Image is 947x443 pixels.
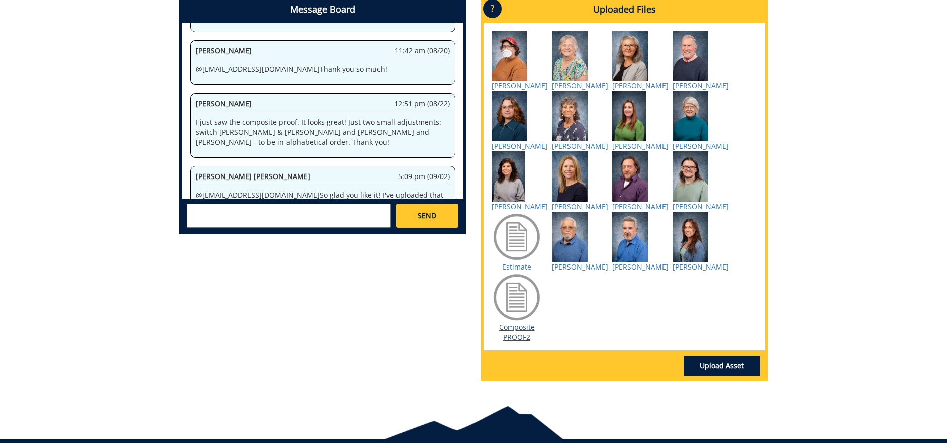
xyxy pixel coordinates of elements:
a: [PERSON_NAME] [673,81,729,91]
span: [PERSON_NAME] [196,99,252,108]
textarea: messageToSend [187,204,391,228]
a: SEND [396,204,458,228]
p: @ [EMAIL_ADDRESS][DOMAIN_NAME] Thank you so much! [196,64,450,74]
a: [PERSON_NAME] [552,202,608,211]
a: [PERSON_NAME] [492,202,548,211]
a: [PERSON_NAME] [612,262,669,272]
a: [PERSON_NAME] [552,81,608,91]
a: [PERSON_NAME] [492,141,548,151]
a: [PERSON_NAME] [673,202,729,211]
span: [PERSON_NAME] [PERSON_NAME] [196,171,310,181]
a: [PERSON_NAME] [492,81,548,91]
p: I just saw the composite proof. It looks great! Just two small adjustments: switch [PERSON_NAME] ... [196,117,450,147]
a: Upload Asset [684,356,760,376]
a: [PERSON_NAME] [612,141,669,151]
a: [PERSON_NAME] [552,262,608,272]
a: [PERSON_NAME] [612,81,669,91]
a: [PERSON_NAME] [612,202,669,211]
a: Estimate [502,262,531,272]
a: [PERSON_NAME] [552,141,608,151]
span: 11:42 am (08/20) [395,46,450,56]
span: [PERSON_NAME] [196,46,252,55]
span: 12:51 pm (08/22) [394,99,450,109]
a: [PERSON_NAME] [673,141,729,151]
a: [PERSON_NAME] [673,262,729,272]
p: @ [EMAIL_ADDRESS][DOMAIN_NAME] So glad you like it! I've uploaded that new proof, but I'm still m... [196,190,450,220]
span: SEND [418,211,436,221]
span: 5:09 pm (09/02) [398,171,450,182]
a: Composite PROOF2 [499,322,535,342]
